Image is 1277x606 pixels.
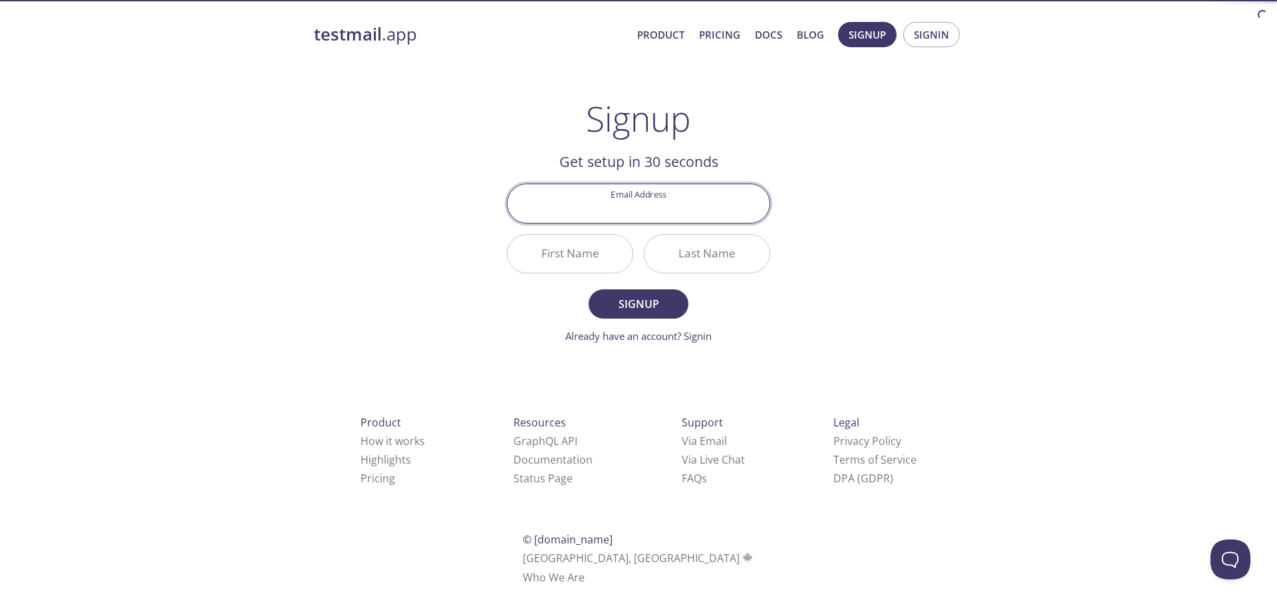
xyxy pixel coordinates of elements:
[682,434,727,448] a: Via Email
[565,329,712,343] a: Already have an account? Signin
[755,26,782,43] a: Docs
[682,452,745,467] a: Via Live Chat
[360,471,395,486] a: Pricing
[523,570,585,585] a: Who We Are
[360,434,425,448] a: How it works
[507,150,770,173] h2: Get setup in 30 seconds
[314,23,627,46] a: testmail.app
[699,26,740,43] a: Pricing
[838,22,897,47] button: Signup
[833,415,859,430] span: Legal
[513,415,566,430] span: Resources
[833,452,917,467] a: Terms of Service
[849,26,886,43] span: Signup
[513,452,593,467] a: Documentation
[833,434,901,448] a: Privacy Policy
[833,471,893,486] a: DPA (GDPR)
[914,26,949,43] span: Signin
[586,98,691,138] h1: Signup
[797,26,824,43] a: Blog
[603,295,674,313] span: Signup
[682,471,707,486] a: FAQ
[360,452,411,467] a: Highlights
[903,22,960,47] button: Signin
[589,289,688,319] button: Signup
[513,434,577,448] a: GraphQL API
[682,415,723,430] span: Support
[513,471,573,486] a: Status Page
[360,415,401,430] span: Product
[1210,539,1250,579] iframe: Help Scout Beacon - Open
[523,551,755,565] span: [GEOGRAPHIC_DATA], [GEOGRAPHIC_DATA]
[314,23,382,46] strong: testmail
[702,471,707,486] span: s
[637,26,684,43] a: Product
[523,532,613,547] span: © [DOMAIN_NAME]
